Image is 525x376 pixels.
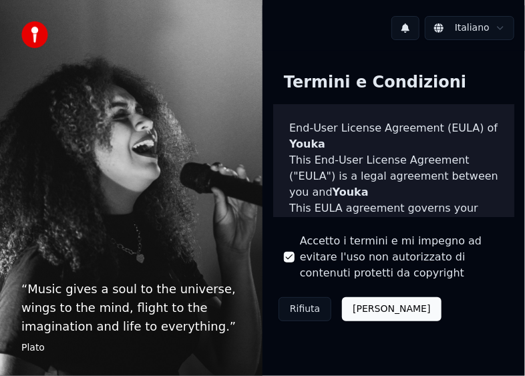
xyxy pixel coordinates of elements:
[273,61,477,104] div: Termini e Condizioni
[21,21,48,48] img: youka
[21,341,241,355] footer: Plato
[333,186,369,198] span: Youka
[289,200,498,297] p: This EULA agreement governs your acquisition and use of our software ("Software") directly from o...
[289,152,498,200] p: This End-User License Agreement ("EULA") is a legal agreement between you and
[21,280,241,336] p: “ Music gives a soul to the universe, wings to the mind, flight to the imagination and life to ev...
[342,297,441,321] button: [PERSON_NAME]
[300,233,504,281] label: Accetto i termini e mi impegno ad evitare l'uso non autorizzato di contenuti protetti da copyright
[289,120,498,152] h3: End-User License Agreement (EULA) of
[289,138,325,150] span: Youka
[279,297,331,321] button: Rifiuta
